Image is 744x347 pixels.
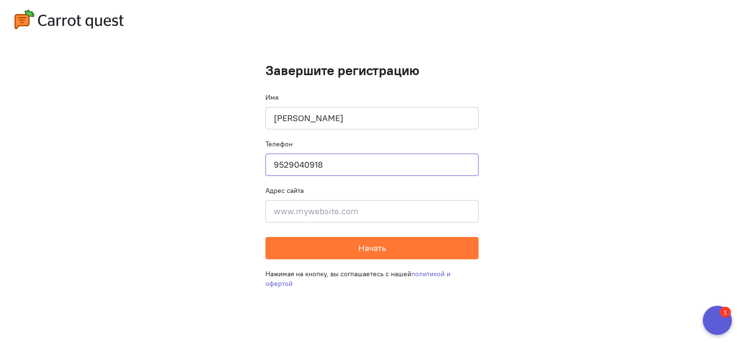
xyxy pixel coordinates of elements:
input: Ваше имя [265,107,479,129]
a: политикой и офертой [265,269,450,288]
div: 1 [22,6,33,16]
img: carrot-quest-logo.svg [15,10,124,29]
input: +79001110101 [265,154,479,176]
button: Начать [265,237,479,259]
label: Имя [265,93,279,102]
input: www.mywebsite.com [265,200,479,222]
h1: Завершите регистрацию [265,63,479,78]
label: Телефон [265,139,293,149]
label: Адрес сайта [265,186,304,195]
span: Начать [358,242,386,253]
div: Нажимая на кнопку, вы соглашаетесь с нашей [265,259,479,298]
